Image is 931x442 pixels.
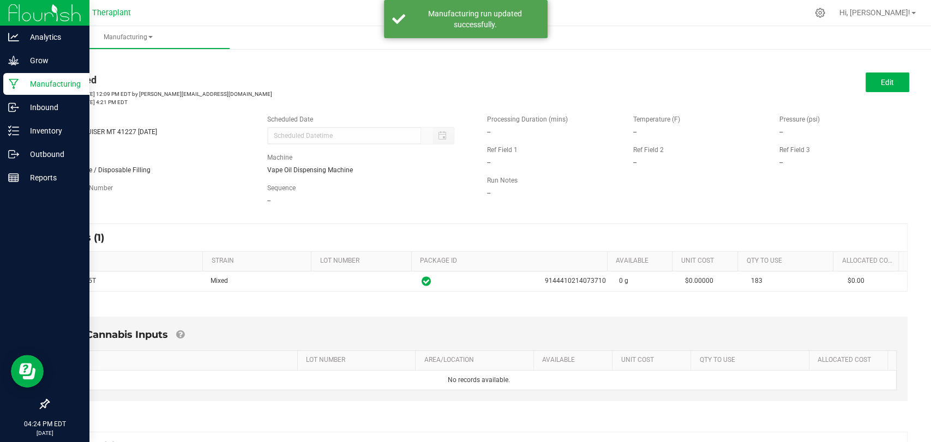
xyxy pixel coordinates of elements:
inline-svg: Grow [8,55,19,66]
span: 9144410214073710 [545,276,606,286]
span: Machine [267,154,292,161]
p: 04:24 PM EDT [5,419,85,429]
p: [DATE] 4:21 PM EDT [48,98,471,106]
p: Inbound [19,101,85,114]
button: Edit [866,72,909,92]
div: Manufacturing run updated successfully. [411,8,539,30]
span: -- [487,128,490,136]
p: Reports [19,171,85,184]
span: 183 [751,277,762,284]
span: Run Notes [487,177,518,184]
span: -- [633,159,636,166]
span: -- [487,189,490,197]
td: No records available. [61,371,896,390]
span: Mixed [211,277,228,284]
a: PACKAGE IDSortable [420,257,603,265]
span: Sequence [267,184,296,192]
inline-svg: Manufacturing [8,78,19,89]
span: Temperature (F) [633,116,680,123]
p: Grow [19,54,85,67]
p: Inventory [19,124,85,137]
inline-svg: Reports [8,172,19,183]
a: AVAILABLESortable [542,356,608,365]
span: In Sync [422,275,431,288]
span: Vape Cartridge / Disposable Filling [48,166,151,174]
a: ITEMSortable [58,257,198,265]
span: Hi, [PERSON_NAME]! [839,8,910,17]
span: -- [779,128,783,136]
span: Theraplant [92,8,131,17]
inline-svg: Outbound [8,149,19,160]
a: LOT NUMBERSortable [320,257,407,265]
a: Allocated CostSortable [818,356,884,365]
a: ITEMSortable [69,356,293,365]
span: -- [487,159,490,166]
inline-svg: Inventory [8,125,19,136]
p: [DATE] [5,429,85,437]
span: $0.00000 [685,277,713,284]
span: Processing Duration (mins) [487,116,568,123]
span: Ref Field 2 [633,146,664,154]
p: [DATE] 12:09 PM EDT by [PERSON_NAME][EMAIL_ADDRESS][DOMAIN_NAME] [48,90,471,98]
inline-svg: Inbound [8,102,19,113]
a: Unit CostSortable [681,257,734,265]
a: QTY TO USESortable [746,257,829,265]
span: g [624,277,628,284]
a: Add Non-Cannabis items that were also consumed in the run (e.g. gloves and packaging); Also add N... [176,329,184,341]
a: LOT NUMBERSortable [306,356,411,365]
a: AVAILABLESortable [616,257,668,265]
a: Allocated CostSortable [842,257,894,265]
iframe: Resource center [11,355,44,387]
span: Pressure (psi) [779,116,820,123]
a: Manufacturing [26,26,230,49]
div: Completed [48,72,471,87]
inline-svg: Analytics [8,32,19,43]
a: QTY TO USESortable [700,356,805,365]
span: WEDDING CRUISER MT 41227 [DATE] [48,128,157,136]
span: Ref Field 3 [779,146,810,154]
div: Manage settings [813,8,827,18]
span: -- [633,128,636,136]
span: Scheduled Date [267,116,313,123]
a: AREA/LOCATIONSortable [424,356,530,365]
p: Outbound [19,148,85,161]
p: Analytics [19,31,85,44]
span: -- [779,159,783,166]
span: $0.00 [848,277,864,284]
span: Manufacturing [26,33,230,42]
span: Ref Field 1 [487,146,518,154]
p: Manufacturing [19,77,85,90]
span: Edit [881,78,894,87]
a: Unit CostSortable [621,356,687,365]
span: Vape Oil Dispensing Machine [267,166,353,174]
a: STRAINSortable [212,257,308,265]
span: 0 [619,277,623,284]
span: Non-Cannabis Inputs [61,329,168,341]
span: -- [267,197,271,204]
